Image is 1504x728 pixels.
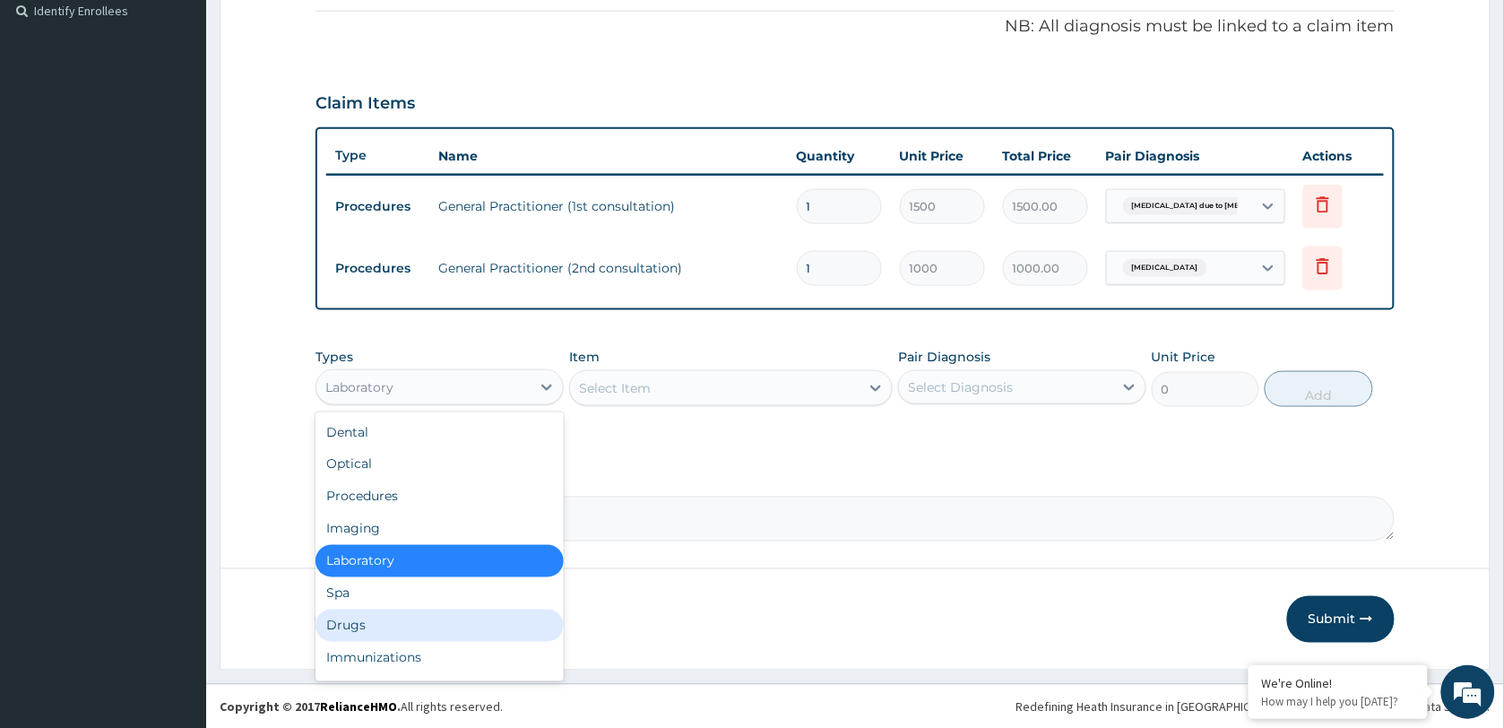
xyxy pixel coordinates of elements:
div: Laboratory [315,545,564,577]
button: Submit [1287,596,1395,643]
label: Types [315,350,353,365]
button: Add [1265,371,1372,407]
strong: Copyright © 2017 . [220,699,401,715]
span: [MEDICAL_DATA] [1123,259,1207,277]
label: Item [569,348,600,366]
div: Spa [315,577,564,610]
div: Chat with us now [93,100,301,124]
th: Unit Price [891,138,994,174]
th: Type [326,139,429,172]
th: Pair Diagnosis [1097,138,1294,174]
span: We're online! [104,226,247,407]
label: Comment [315,472,1395,487]
th: Quantity [788,138,891,174]
div: Others [315,674,564,706]
label: Pair Diagnosis [898,348,990,366]
div: Optical [315,448,564,481]
textarea: Type your message and hit 'Enter' [9,490,341,552]
div: Laboratory [325,378,393,396]
div: Imaging [315,513,564,545]
th: Total Price [994,138,1097,174]
img: d_794563401_company_1708531726252_794563401 [33,90,73,134]
p: NB: All diagnosis must be linked to a claim item [315,15,1395,39]
label: Unit Price [1152,348,1216,366]
div: Drugs [315,610,564,642]
div: Redefining Heath Insurance in [GEOGRAPHIC_DATA] using Telemedicine and Data Science! [1016,698,1491,716]
div: Select Diagnosis [908,378,1013,396]
h3: Claim Items [315,94,415,114]
div: Dental [315,416,564,448]
td: Procedures [326,252,429,285]
div: Select Item [579,379,651,397]
th: Actions [1294,138,1384,174]
p: How may I help you today? [1262,694,1414,709]
td: General Practitioner (2nd consultation) [429,250,788,286]
div: We're Online! [1262,675,1414,691]
span: [MEDICAL_DATA] due to [MEDICAL_DATA] falc... [1123,197,1321,215]
td: General Practitioner (1st consultation) [429,188,788,224]
th: Name [429,138,788,174]
a: RelianceHMO [320,699,397,715]
div: Procedures [315,481,564,513]
div: Minimize live chat window [294,9,337,52]
td: Procedures [326,190,429,223]
div: Immunizations [315,642,564,674]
